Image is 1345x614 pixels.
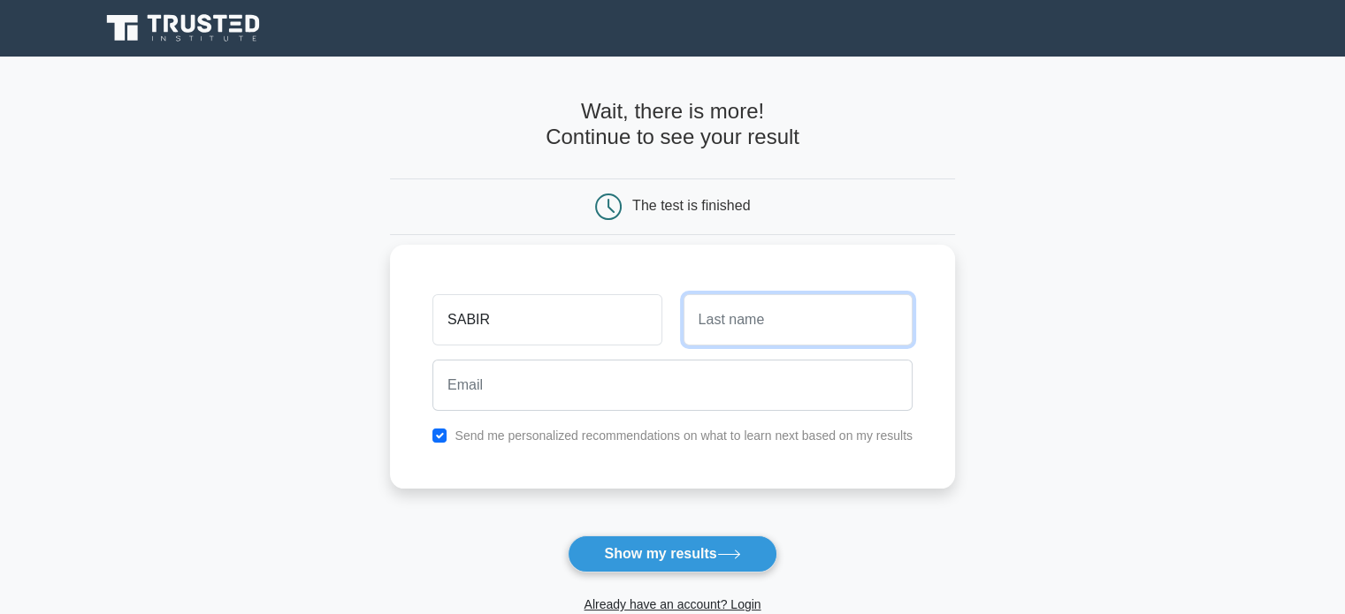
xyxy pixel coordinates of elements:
a: Already have an account? Login [584,597,760,611]
h4: Wait, there is more! Continue to see your result [390,99,955,150]
input: First name [432,294,661,345]
div: The test is finished [632,198,750,213]
input: Email [432,360,913,411]
label: Send me personalized recommendations on what to learn next based on my results [455,428,913,443]
input: Last name [684,294,913,345]
button: Show my results [568,535,776,572]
